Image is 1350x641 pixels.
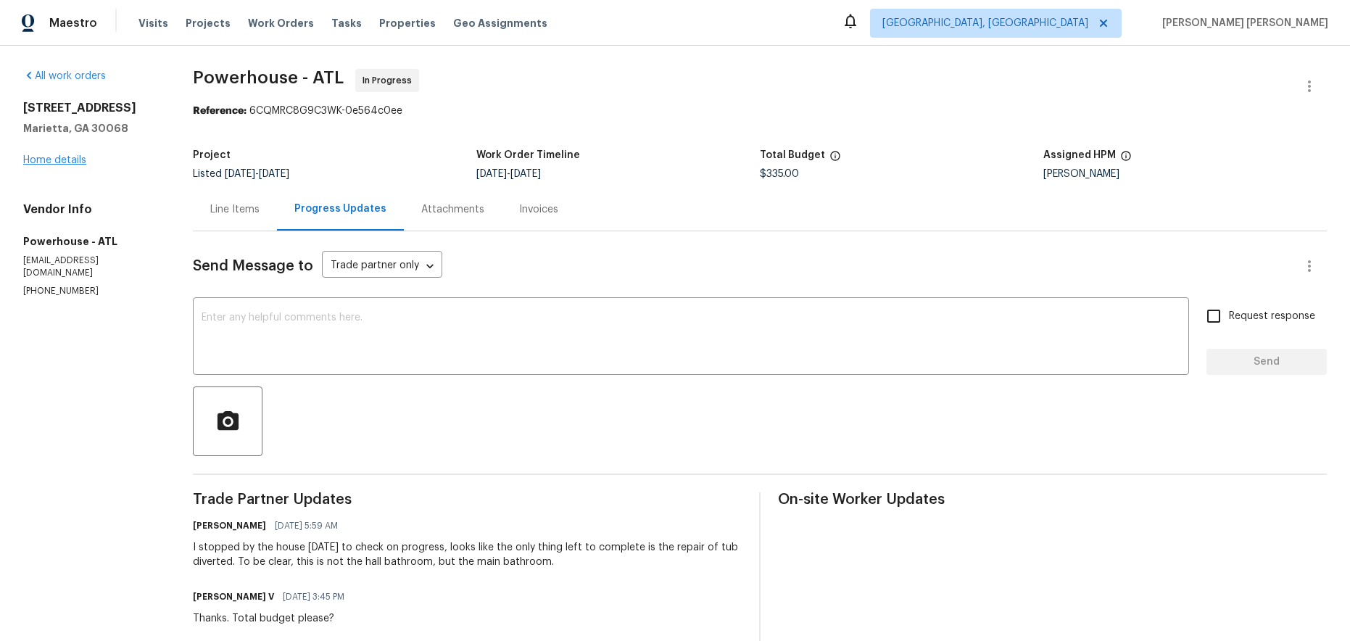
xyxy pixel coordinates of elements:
p: [EMAIL_ADDRESS][DOMAIN_NAME] [23,255,158,279]
div: Progress Updates [294,202,386,216]
div: Line Items [210,202,260,217]
span: [PERSON_NAME] [PERSON_NAME] [1156,16,1328,30]
div: Attachments [421,202,484,217]
span: The hpm assigned to this work order. [1120,150,1132,169]
span: - [476,169,541,179]
span: Request response [1229,309,1315,324]
span: [DATE] [510,169,541,179]
p: [PHONE_NUMBER] [23,285,158,297]
a: Home details [23,155,86,165]
a: All work orders [23,71,106,81]
span: Geo Assignments [453,16,547,30]
h2: [STREET_ADDRESS] [23,101,158,115]
h6: [PERSON_NAME] V [193,590,274,604]
span: [DATE] 3:45 PM [283,590,344,604]
span: [DATE] [476,169,507,179]
span: On-site Worker Updates [778,492,1327,507]
h5: Marietta, GA 30068 [23,121,158,136]
div: I stopped by the house [DATE] to check on progress, looks like the only thing left to complete is... [193,540,742,569]
span: Visits [138,16,168,30]
span: Maestro [49,16,97,30]
div: Trade partner only [322,255,442,278]
span: [GEOGRAPHIC_DATA], [GEOGRAPHIC_DATA] [882,16,1088,30]
span: - [225,169,289,179]
div: Invoices [519,202,558,217]
h5: Work Order Timeline [476,150,580,160]
span: Powerhouse - ATL [193,69,344,86]
span: Trade Partner Updates [193,492,742,507]
div: Thanks. Total budget please? [193,611,353,626]
span: The total cost of line items that have been proposed by Opendoor. This sum includes line items th... [829,150,841,169]
span: [DATE] 5:59 AM [275,518,338,533]
span: Listed [193,169,289,179]
div: [PERSON_NAME] [1043,169,1327,179]
h5: Assigned HPM [1043,150,1116,160]
span: $335.00 [760,169,799,179]
h5: Powerhouse - ATL [23,234,158,249]
h6: [PERSON_NAME] [193,518,266,533]
h5: Total Budget [760,150,825,160]
span: In Progress [363,73,418,88]
span: Projects [186,16,231,30]
span: [DATE] [225,169,255,179]
div: 6CQMRC8G9C3WK-0e564c0ee [193,104,1327,118]
span: Send Message to [193,259,313,273]
span: Work Orders [248,16,314,30]
h4: Vendor Info [23,202,158,217]
span: Tasks [331,18,362,28]
b: Reference: [193,106,247,116]
span: [DATE] [259,169,289,179]
span: Properties [379,16,436,30]
h5: Project [193,150,231,160]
